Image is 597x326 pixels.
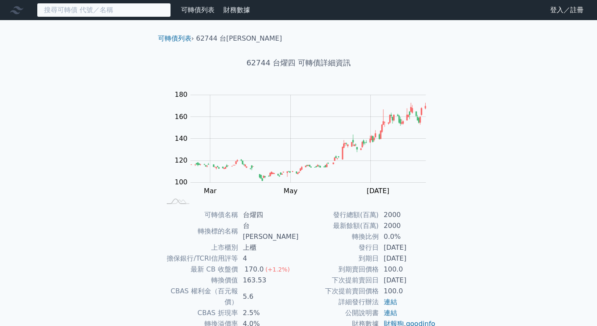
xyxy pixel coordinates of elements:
td: 5.6 [238,286,299,308]
a: 可轉債列表 [181,6,215,14]
tspan: 120 [175,156,188,164]
td: 發行日 [299,242,379,253]
tspan: [DATE] [367,187,389,195]
td: [DATE] [379,275,436,286]
td: 下次提前賣回價格 [299,286,379,297]
td: CBAS 權利金（百元報價） [161,286,238,308]
a: 財務數據 [223,6,250,14]
td: 轉換價值 [161,275,238,286]
td: 詳細發行辦法 [299,297,379,308]
tspan: Mar [204,187,217,195]
td: 發行總額(百萬) [299,210,379,220]
td: [DATE] [379,253,436,264]
g: Chart [171,91,439,195]
td: 0.0% [379,231,436,242]
td: 2.5% [238,308,299,318]
div: 170.0 [243,264,266,275]
td: CBAS 折現率 [161,308,238,318]
td: 2000 [379,220,436,231]
tspan: 180 [175,91,188,98]
td: 轉換標的名稱 [161,220,238,242]
input: 搜尋可轉債 代號／名稱 [37,3,171,17]
tspan: 100 [175,178,188,186]
td: 下次提前賣回日 [299,275,379,286]
td: [DATE] [379,242,436,253]
td: 2000 [379,210,436,220]
td: 上市櫃別 [161,242,238,253]
h1: 62744 台燿四 可轉債詳細資訊 [151,57,446,69]
span: (+1.2%) [265,266,289,273]
td: 100.0 [379,286,436,297]
td: 上櫃 [238,242,299,253]
td: 最新餘額(百萬) [299,220,379,231]
td: 到期日 [299,253,379,264]
td: 公開說明書 [299,308,379,318]
li: › [158,34,194,44]
a: 可轉債列表 [158,34,191,42]
td: 到期賣回價格 [299,264,379,275]
a: 連結 [384,298,397,306]
td: 台燿四 [238,210,299,220]
td: 擔保銀行/TCRI信用評等 [161,253,238,264]
td: 163.53 [238,275,299,286]
tspan: 140 [175,135,188,142]
td: 轉換比例 [299,231,379,242]
td: 可轉債名稱 [161,210,238,220]
tspan: May [284,187,297,195]
a: 連結 [384,309,397,317]
td: 台[PERSON_NAME] [238,220,299,242]
li: 62744 台[PERSON_NAME] [196,34,282,44]
td: 4 [238,253,299,264]
td: 100.0 [379,264,436,275]
td: 最新 CB 收盤價 [161,264,238,275]
tspan: 160 [175,113,188,121]
a: 登入／註冊 [543,3,590,17]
